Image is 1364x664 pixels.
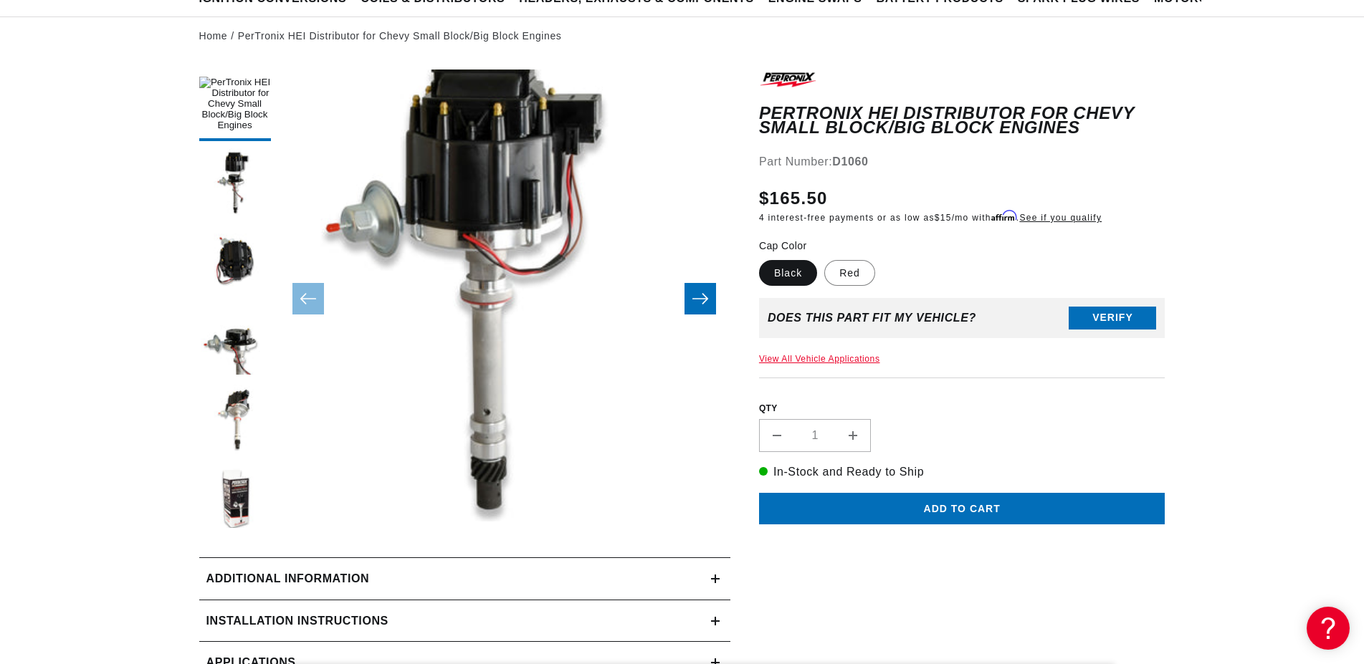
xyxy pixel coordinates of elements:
a: PerTronix HEI Distributor for Chevy Small Block/Big Block Engines [238,28,562,44]
span: $165.50 [759,186,828,211]
label: Black [759,260,817,286]
div: Part Number: [759,153,1165,171]
span: $15 [935,213,952,223]
p: In-Stock and Ready to Ship [759,463,1165,481]
button: Load image 6 in gallery view [199,463,271,535]
summary: Installation instructions [199,600,730,642]
media-gallery: Gallery Viewer [199,69,730,529]
a: Home [199,28,228,44]
button: Slide right [685,283,716,314]
h2: Installation instructions [206,612,388,630]
button: Slide left [292,283,324,314]
div: Does This part fit My vehicle? [768,312,976,324]
summary: Additional information [199,558,730,600]
button: Load image 1 in gallery view [199,69,271,141]
button: Load image 2 in gallery view [199,148,271,220]
button: Verify [1069,307,1156,329]
legend: Cap Color [759,239,809,254]
a: See if you qualify - Learn more about Affirm Financing (opens in modal) [1019,213,1102,223]
button: Load image 3 in gallery view [199,227,271,299]
button: Add to cart [759,493,1165,525]
a: View All Vehicle Applications [759,354,880,364]
strong: D1060 [832,155,868,168]
p: 4 interest-free payments or as low as /mo with . [759,211,1102,224]
span: Affirm [991,211,1016,221]
h2: Additional information [206,569,370,588]
label: QTY [759,403,1165,415]
button: Load image 5 in gallery view [199,385,271,456]
button: Load image 4 in gallery view [199,306,271,377]
label: Red [824,260,875,286]
h1: PerTronix HEI Distributor for Chevy Small Block/Big Block Engines [759,106,1165,135]
nav: breadcrumbs [199,28,1165,44]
